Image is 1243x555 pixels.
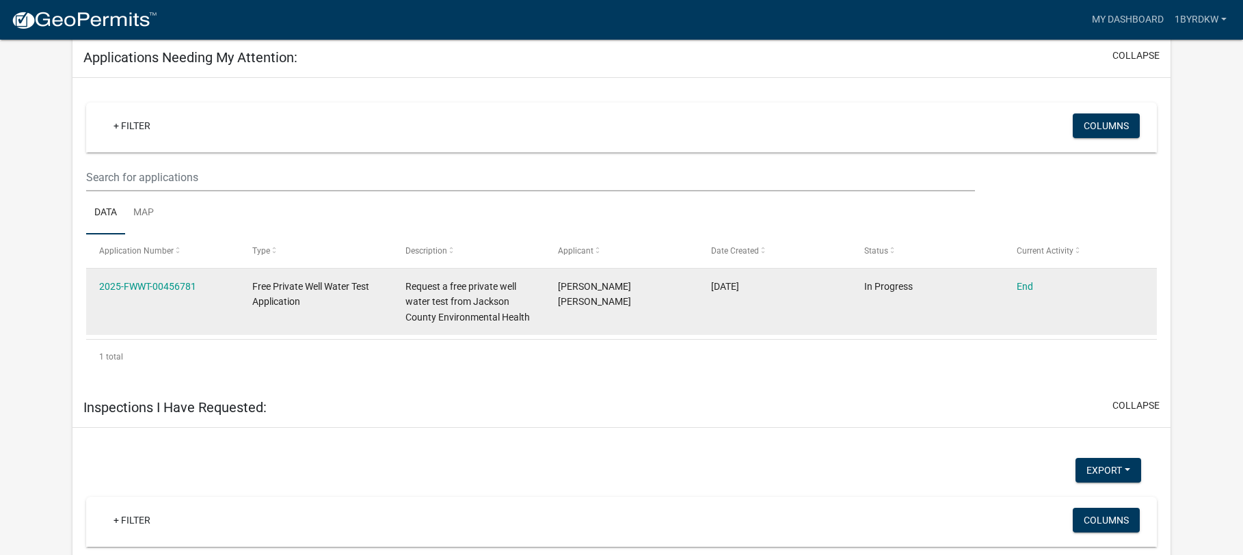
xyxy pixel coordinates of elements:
a: 1byrdkw [1169,7,1232,33]
button: collapse [1112,49,1160,63]
div: 1 total [86,340,1157,374]
a: End [1017,281,1033,292]
h5: Inspections I Have Requested: [83,399,267,416]
div: collapse [72,78,1171,388]
datatable-header-cell: Application Number [86,234,239,267]
h5: Applications Needing My Attention: [83,49,297,66]
a: + Filter [103,508,161,532]
span: Current Activity [1017,246,1073,256]
button: Columns [1073,113,1140,138]
datatable-header-cell: Applicant [545,234,698,267]
a: 2025-FWWT-00456781 [99,281,196,292]
span: Kevin Walker Byrd [558,281,631,308]
span: In Progress [864,281,913,292]
datatable-header-cell: Current Activity [1004,234,1157,267]
span: Date Created [711,246,759,256]
datatable-header-cell: Status [851,234,1004,267]
a: + Filter [103,113,161,138]
span: Application Number [99,246,174,256]
span: Status [864,246,888,256]
a: Data [86,191,125,235]
button: Columns [1073,508,1140,532]
button: Export [1075,458,1141,483]
span: Description [405,246,447,256]
span: Free Private Well Water Test Application [252,281,369,308]
span: Type [252,246,270,256]
datatable-header-cell: Date Created [698,234,851,267]
span: Applicant [558,246,593,256]
span: 07/30/2025 [711,281,739,292]
a: My Dashboard [1086,7,1169,33]
datatable-header-cell: Description [392,234,545,267]
a: Map [125,191,162,235]
datatable-header-cell: Type [239,234,392,267]
span: Request a free private well water test from Jackson County Environmental Health [405,281,530,323]
input: Search for applications [86,163,975,191]
button: collapse [1112,398,1160,413]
